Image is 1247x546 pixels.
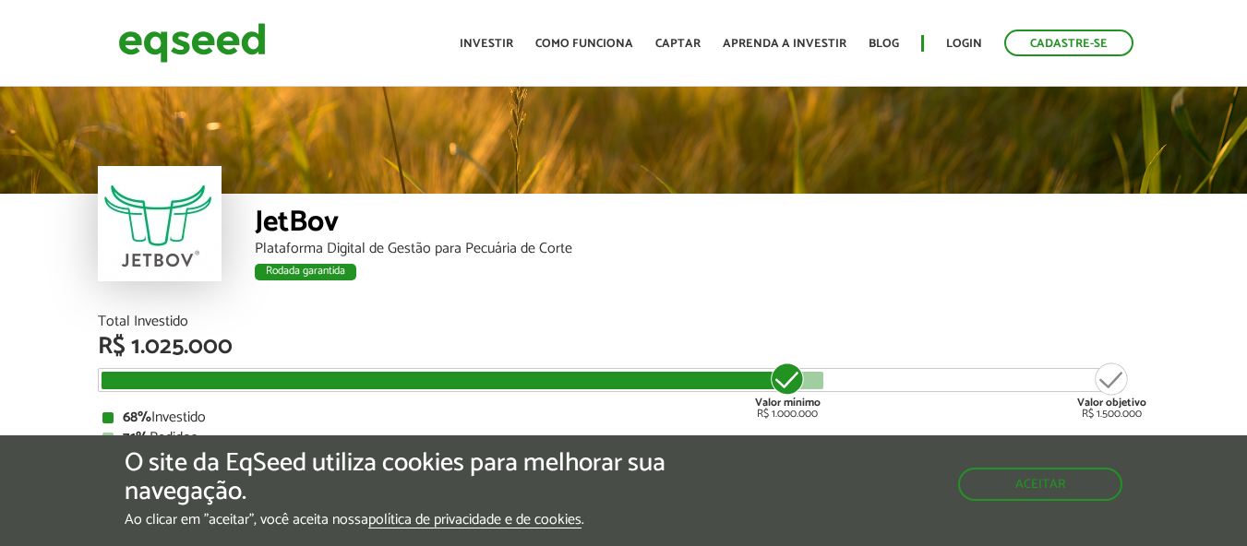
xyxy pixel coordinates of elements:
[723,38,846,50] a: Aprenda a investir
[98,315,1150,329] div: Total Investido
[655,38,701,50] a: Captar
[102,410,1145,425] div: Investido
[102,431,1145,445] div: Pedidos
[255,264,356,280] div: Rodada garantida
[255,242,1150,256] div: Plataforma Digital de Gestão para Pecuária de Corte
[368,513,582,528] a: política de privacidade e de cookies
[123,425,150,450] strong: 71%
[118,18,266,67] img: EqSeed
[1004,30,1133,56] a: Cadastre-se
[125,511,723,528] p: Ao clicar em "aceitar", você aceita nossa .
[1077,361,1146,420] div: R$ 1.500.000
[460,38,513,50] a: Investir
[98,335,1150,359] div: R$ 1.025.000
[869,38,899,50] a: Blog
[946,38,982,50] a: Login
[123,405,151,430] strong: 68%
[755,394,821,411] strong: Valor mínimo
[535,38,633,50] a: Como funciona
[1077,394,1146,411] strong: Valor objetivo
[753,361,822,420] div: R$ 1.000.000
[125,449,723,506] h5: O site da EqSeed utiliza cookies para melhorar sua navegação.
[255,208,1150,242] div: JetBov
[958,468,1122,501] button: Aceitar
